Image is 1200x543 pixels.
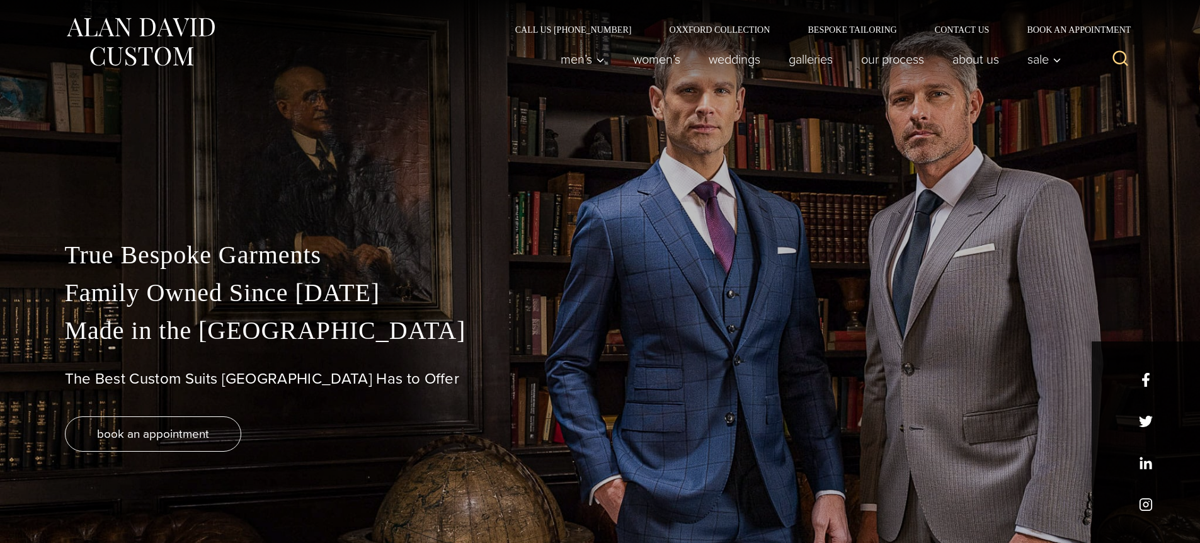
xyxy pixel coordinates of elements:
a: book an appointment [65,416,241,452]
a: Bespoke Tailoring [789,25,915,34]
a: Contact Us [916,25,1009,34]
button: View Search Form [1106,44,1136,74]
img: Alan David Custom [65,14,216,70]
a: Galleries [774,47,847,72]
span: Men’s [561,53,605,66]
a: Women’s [619,47,694,72]
nav: Primary Navigation [546,47,1068,72]
a: Call Us [PHONE_NUMBER] [496,25,651,34]
a: Our Process [847,47,938,72]
nav: Secondary Navigation [496,25,1136,34]
a: Oxxford Collection [650,25,789,34]
a: About Us [938,47,1013,72]
a: weddings [694,47,774,72]
p: True Bespoke Garments Family Owned Since [DATE] Made in the [GEOGRAPHIC_DATA] [65,236,1136,350]
a: Book an Appointment [1008,25,1135,34]
span: book an appointment [97,425,209,443]
h1: The Best Custom Suits [GEOGRAPHIC_DATA] Has to Offer [65,370,1136,388]
span: Sale [1027,53,1061,66]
